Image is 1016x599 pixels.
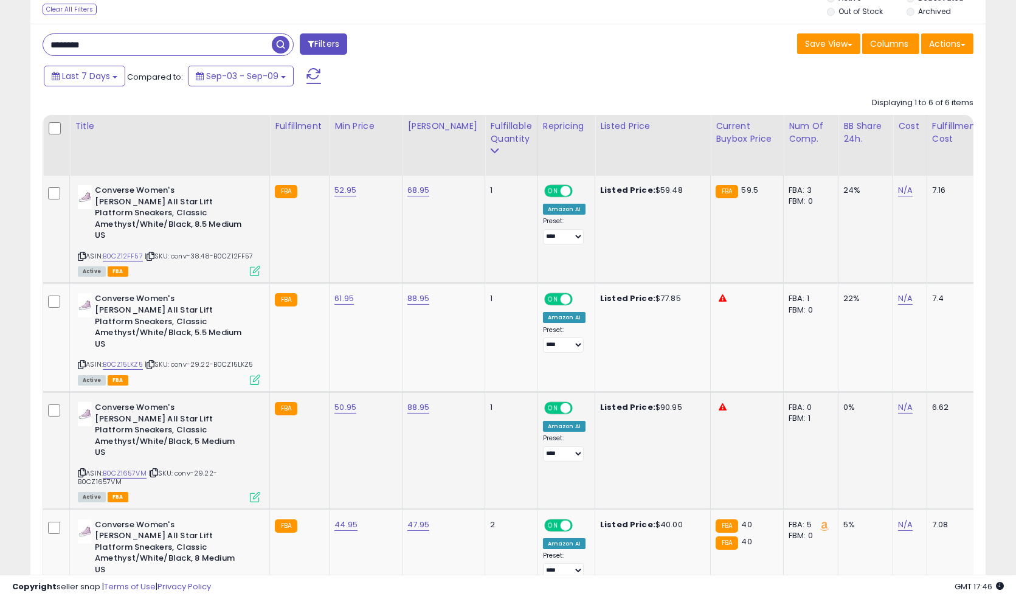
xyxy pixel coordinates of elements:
div: Preset: [543,434,586,462]
div: Current Buybox Price [716,120,778,145]
a: 44.95 [334,519,358,531]
button: Last 7 Days [44,66,125,86]
div: [PERSON_NAME] [407,120,480,133]
a: Terms of Use [104,581,156,592]
a: 68.95 [407,184,429,196]
b: Converse Women's [PERSON_NAME] All Star Lift Platform Sneakers, Classic Amethyst/White/Black, 5 M... [95,402,243,462]
div: Preset: [543,217,586,244]
div: Amazon AI [543,312,586,323]
b: Listed Price: [600,519,655,530]
div: FBM: 1 [789,413,829,424]
div: 1 [490,293,528,304]
span: 40 [741,519,752,530]
button: Filters [300,33,347,55]
span: Sep-03 - Sep-09 [206,70,278,82]
div: FBA: 3 [789,185,829,196]
span: 40 [741,536,752,547]
span: 59.5 [741,184,758,196]
b: Converse Women's [PERSON_NAME] All Star Lift Platform Sneakers, Classic Amethyst/White/Black, 8.5... [95,185,243,244]
strong: Copyright [12,581,57,592]
a: Privacy Policy [157,581,211,592]
span: Columns [870,38,908,50]
img: 21lAM2JEZjL._SL40_.jpg [78,519,92,544]
a: 88.95 [407,401,429,414]
div: Clear All Filters [43,4,97,15]
button: Columns [862,33,919,54]
div: 2 [490,519,528,530]
a: N/A [898,293,913,305]
div: Amazon AI [543,204,586,215]
div: Fulfillable Quantity [490,120,532,145]
img: 21lAM2JEZjL._SL40_.jpg [78,293,92,317]
small: FBA [716,536,738,550]
div: Amazon AI [543,538,586,549]
span: All listings currently available for purchase on Amazon [78,266,106,277]
span: FBA [108,375,128,386]
span: ON [545,520,561,530]
div: 1 [490,185,528,196]
button: Sep-03 - Sep-09 [188,66,294,86]
div: 7.08 [932,519,975,530]
span: All listings currently available for purchase on Amazon [78,492,106,502]
div: Fulfillment [275,120,324,133]
div: ASIN: [78,185,260,275]
div: $59.48 [600,185,701,196]
b: Listed Price: [600,184,655,196]
a: N/A [898,519,913,531]
div: Title [75,120,264,133]
div: FBM: 0 [789,305,829,316]
div: FBA: 0 [789,402,829,413]
div: $40.00 [600,519,701,530]
div: Amazon AI [543,421,586,432]
a: 47.95 [407,519,429,531]
div: 1 [490,402,528,413]
span: OFF [570,294,590,305]
div: Preset: [543,326,586,353]
a: 88.95 [407,293,429,305]
span: ON [545,186,561,196]
span: OFF [570,186,590,196]
div: Cost [898,120,922,133]
span: ON [545,403,561,414]
span: ON [545,294,561,305]
div: 5% [843,519,883,530]
b: Converse Women's [PERSON_NAME] All Star Lift Platform Sneakers, Classic Amethyst/White/Black, 5.5... [95,293,243,353]
img: 21lAM2JEZjL._SL40_.jpg [78,185,92,209]
div: Listed Price [600,120,705,133]
small: FBA [716,519,738,533]
a: 61.95 [334,293,354,305]
span: OFF [570,520,590,530]
div: 0% [843,402,883,413]
b: Listed Price: [600,293,655,304]
span: | SKU: conv-29.22-B0CZ1657VM [78,468,217,486]
div: FBM: 0 [789,196,829,207]
div: ASIN: [78,402,260,501]
span: FBA [108,266,128,277]
span: | SKU: conv-38.48-B0CZ12FF57 [145,251,254,261]
span: OFF [570,403,590,414]
div: FBA: 1 [789,293,829,304]
small: FBA [275,185,297,198]
div: seller snap | | [12,581,211,593]
small: FBA [716,185,738,198]
label: Out of Stock [838,6,883,16]
div: ASIN: [78,293,260,383]
button: Save View [797,33,860,54]
span: All listings currently available for purchase on Amazon [78,375,106,386]
div: $77.85 [600,293,701,304]
div: 7.4 [932,293,975,304]
a: B0CZ1657VM [103,468,147,479]
img: 21lAM2JEZjL._SL40_.jpg [78,402,92,426]
div: Min Price [334,120,397,133]
span: Compared to: [127,71,183,83]
div: FBM: 0 [789,530,829,541]
a: 50.95 [334,401,356,414]
small: FBA [275,293,297,306]
div: 24% [843,185,883,196]
span: 2025-09-17 17:46 GMT [955,581,1004,592]
div: Preset: [543,552,586,579]
span: FBA [108,492,128,502]
span: | SKU: conv-29.22-B0CZ15LKZ5 [145,359,254,369]
div: FBA: 5 [789,519,829,530]
button: Actions [921,33,973,54]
